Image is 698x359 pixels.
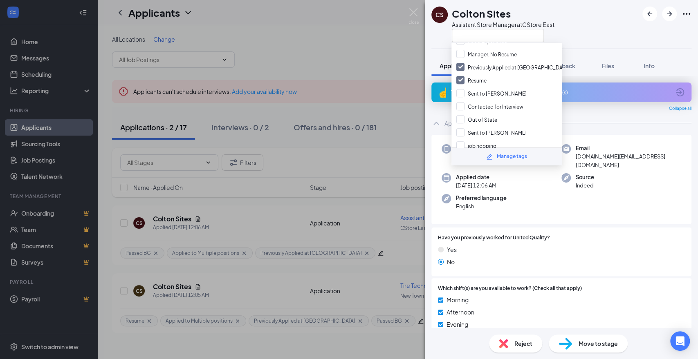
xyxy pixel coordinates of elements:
[447,245,457,254] span: Yes
[438,285,582,292] span: Which shift(s) are you available to work? (Check all that apply)
[682,9,691,19] svg: Ellipses
[452,20,554,29] div: Assistant Store Manager at CStore East
[447,308,474,317] span: Afternoon
[456,173,496,181] span: Applied date
[645,9,655,19] svg: ArrowLeftNew
[438,234,550,242] span: Have you previously worked for United Quality?
[435,11,444,19] div: CS
[447,320,468,329] span: Evening
[579,339,618,348] span: Move to stage
[644,62,655,69] span: Info
[456,202,507,210] span: English
[514,339,532,348] span: Reject
[440,62,471,69] span: Application
[456,181,496,190] span: [DATE] 12:06 AM
[444,119,475,127] div: Application
[669,105,691,112] span: Collapse all
[486,154,493,160] svg: Pencil
[497,153,527,161] div: Manage tags
[447,257,455,266] span: No
[447,295,469,304] span: Morning
[576,152,681,169] span: [DOMAIN_NAME][EMAIL_ADDRESS][DOMAIN_NAME]
[576,181,594,190] span: Indeed
[576,144,681,152] span: Email
[664,9,674,19] svg: ArrowRight
[431,118,441,128] svg: ChevronUp
[452,7,511,20] h1: Colton Sites
[675,87,685,97] svg: ArrowCircle
[576,173,594,181] span: Source
[456,194,507,202] span: Preferred language
[662,7,677,21] button: ArrowRight
[642,7,657,21] button: ArrowLeftNew
[670,331,690,351] div: Open Intercom Messenger
[602,62,614,69] span: Files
